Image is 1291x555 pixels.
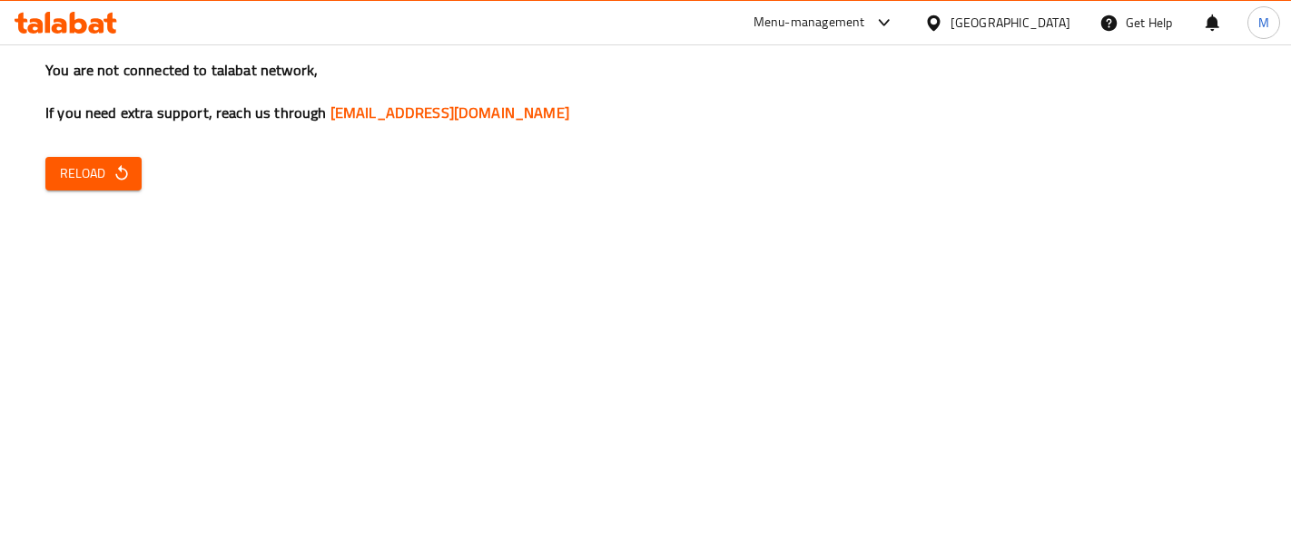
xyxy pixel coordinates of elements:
[45,157,142,190] button: Reload
[330,99,569,126] a: [EMAIL_ADDRESS][DOMAIN_NAME]
[60,162,127,185] span: Reload
[45,60,1246,123] h3: You are not connected to talabat network, If you need extra support, reach us through
[951,13,1070,33] div: [GEOGRAPHIC_DATA]
[754,12,865,34] div: Menu-management
[1258,13,1269,33] span: M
